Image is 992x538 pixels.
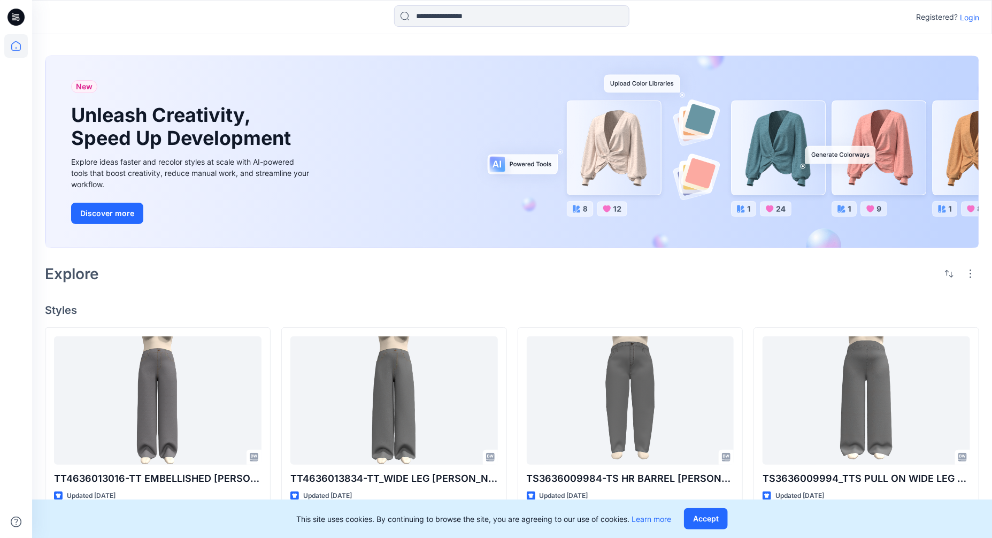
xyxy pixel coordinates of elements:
[45,265,99,282] h2: Explore
[916,11,958,24] p: Registered?
[775,490,824,502] p: Updated [DATE]
[763,471,970,486] p: TS3636009994_TTS PULL ON WIDE LEG [DATE]
[763,336,970,464] a: TS3636009994_TTS PULL ON WIDE LEG 1.24.25
[71,156,312,190] div: Explore ideas faster and recolor styles at scale with AI-powered tools that boost creativity, red...
[54,336,262,464] a: TT4636013016-TT EMBELLISHED JEAN 5.22.25
[960,12,979,23] p: Login
[527,336,734,464] a: TS3636009984-TS HR BARREL JEAN 3.14.25
[290,336,498,464] a: TT4636013834-TT_WIDE LEG JEAN 5.7.25
[45,304,979,317] h4: Styles
[76,80,93,93] span: New
[296,513,671,525] p: This site uses cookies. By continuing to browse the site, you are agreeing to our use of cookies.
[71,104,296,150] h1: Unleash Creativity, Speed Up Development
[290,471,498,486] p: TT4636013834-TT_WIDE LEG [PERSON_NAME] [DATE]
[684,508,728,529] button: Accept
[71,203,143,224] button: Discover more
[54,471,262,486] p: TT4636013016-TT EMBELLISHED [PERSON_NAME] [DATE]
[527,471,734,486] p: TS3636009984-TS HR BARREL [PERSON_NAME] [DATE]
[540,490,588,502] p: Updated [DATE]
[67,490,116,502] p: Updated [DATE]
[71,203,312,224] a: Discover more
[303,490,352,502] p: Updated [DATE]
[632,514,671,524] a: Learn more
